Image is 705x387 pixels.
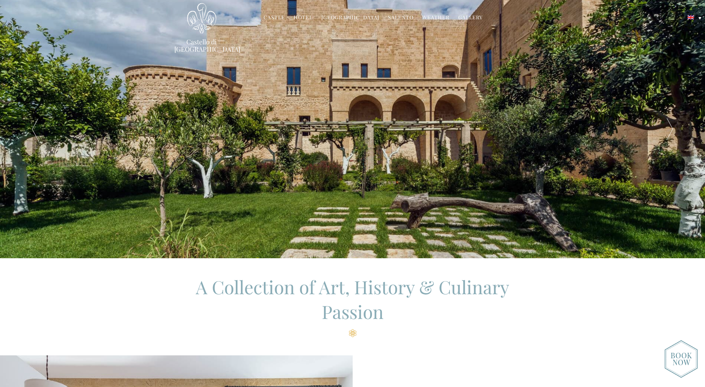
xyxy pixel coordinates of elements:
[174,38,229,53] a: Castello di [GEOGRAPHIC_DATA]
[458,14,483,22] a: Gallery
[196,275,509,324] span: A Collection of Art, History & Culinary Passion
[665,340,698,378] img: new-booknow.png
[388,14,413,22] a: Salento
[294,14,313,22] a: Hotel
[688,15,694,20] img: English
[422,14,449,22] a: Weather
[187,3,216,34] img: Castello di Ugento
[264,14,285,22] a: Castle
[321,14,379,22] a: [GEOGRAPHIC_DATA]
